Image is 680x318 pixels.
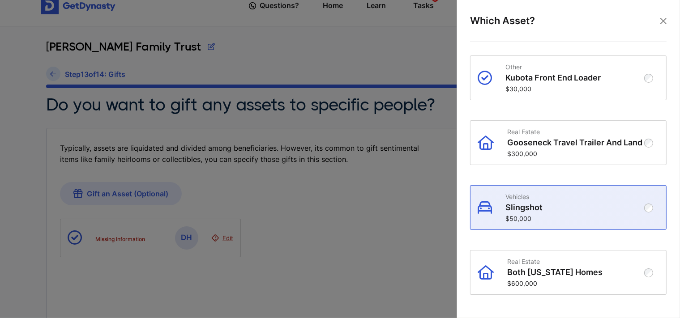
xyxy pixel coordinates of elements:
[505,193,646,200] p: Vehicles
[657,14,670,28] button: Close
[507,128,646,136] p: Real Estate
[507,150,646,157] p: $300,000
[507,258,646,265] p: Real Estate
[505,63,646,71] p: Other
[505,73,646,83] p: Kubota Front End Loader
[470,13,667,42] div: Which Asset?
[505,215,646,222] p: $50,000
[507,138,646,148] p: Gooseneck Travel Trailer And Land
[505,203,646,212] p: Slingshot
[505,85,646,93] p: $30,000
[507,267,646,277] p: Both [US_STATE] Homes
[507,280,646,287] p: $600,000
